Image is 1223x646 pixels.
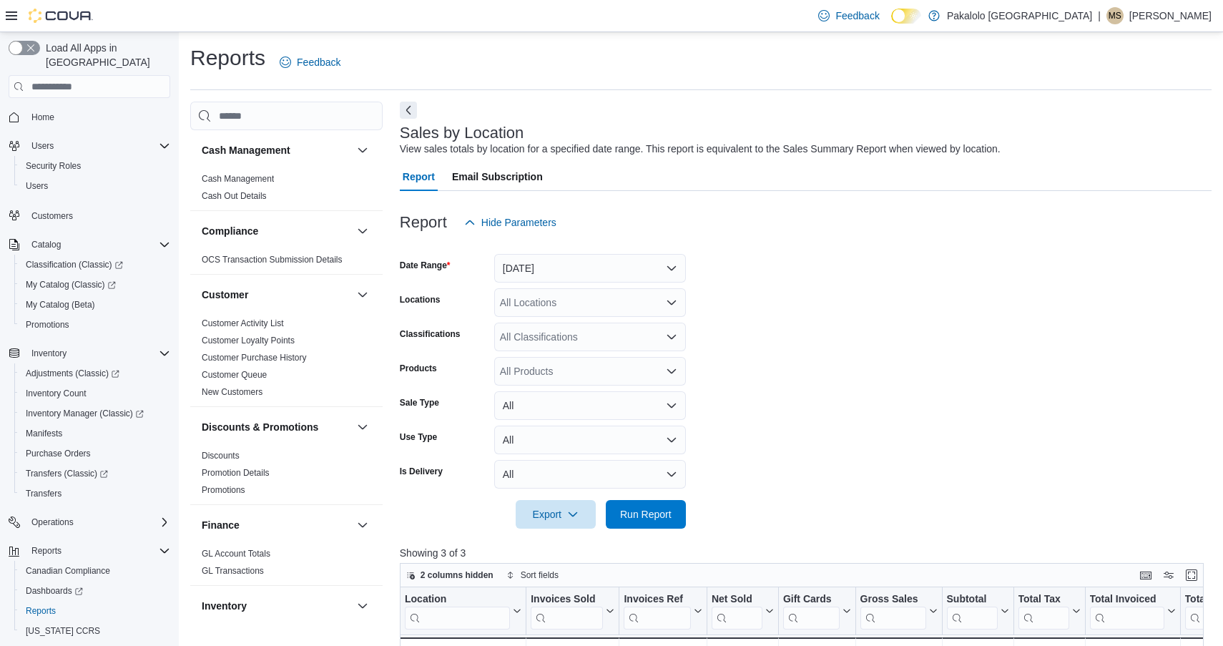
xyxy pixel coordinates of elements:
p: Pakalolo [GEOGRAPHIC_DATA] [947,7,1092,24]
span: Catalog [26,236,170,253]
button: Run Report [606,500,686,529]
button: Home [3,107,176,127]
span: Inventory [26,345,170,362]
span: Transfers [20,485,170,502]
button: Security Roles [14,156,176,176]
button: Sort fields [501,567,564,584]
a: Cash Out Details [202,191,267,201]
button: Users [3,136,176,156]
span: Reports [20,602,170,620]
a: Transfers (Classic) [20,465,114,482]
span: My Catalog (Beta) [26,299,95,310]
button: Canadian Compliance [14,561,176,581]
button: Location [405,593,521,630]
h3: Sales by Location [400,124,524,142]
span: Customers [31,210,73,222]
label: Classifications [400,328,461,340]
button: Invoices Sold [531,593,614,630]
label: Use Type [400,431,437,443]
p: Showing 3 of 3 [400,546,1212,560]
span: Classification (Classic) [20,256,170,273]
span: Washington CCRS [20,622,170,640]
span: Adjustments (Classic) [20,365,170,382]
span: My Catalog (Beta) [20,296,170,313]
div: Invoices Sold [531,593,603,630]
button: Subtotal [946,593,1008,630]
button: Total Tax [1018,593,1080,630]
button: Finance [354,517,371,534]
span: Transfers (Classic) [26,468,108,479]
span: Adjustments (Classic) [26,368,119,379]
a: Adjustments (Classic) [14,363,176,383]
div: Gross Sales [860,593,925,607]
span: Home [31,112,54,123]
h3: Finance [202,518,240,532]
a: Inventory Manager (Classic) [14,403,176,424]
button: [DATE] [494,254,686,283]
button: Reports [3,541,176,561]
span: Hide Parameters [481,215,556,230]
h3: Customer [202,288,248,302]
div: Gift Card Sales [783,593,840,630]
button: Display options [1160,567,1177,584]
button: Invoices Ref [624,593,702,630]
button: 2 columns hidden [401,567,499,584]
button: Users [14,176,176,196]
button: Inventory Count [14,383,176,403]
a: Feedback [812,1,885,30]
a: Promotions [202,485,245,495]
a: GL Account Totals [202,549,270,559]
span: Users [26,180,48,192]
span: Users [20,177,170,195]
span: My Catalog (Classic) [20,276,170,293]
span: Transfers [26,488,62,499]
span: Reports [26,542,170,559]
span: Inventory Manager (Classic) [26,408,144,419]
label: Date Range [400,260,451,271]
a: Home [26,109,60,126]
a: Customer Activity List [202,318,284,328]
a: Cash Management [202,174,274,184]
button: Reports [26,542,67,559]
span: Catalog [31,239,61,250]
button: Purchase Orders [14,444,176,464]
button: Compliance [202,224,351,238]
button: Catalog [3,235,176,255]
a: [US_STATE] CCRS [20,622,106,640]
div: Gift Cards [783,593,840,607]
button: Customers [3,205,176,225]
a: My Catalog (Classic) [20,276,122,293]
button: Manifests [14,424,176,444]
p: | [1098,7,1101,24]
a: Adjustments (Classic) [20,365,125,382]
button: All [494,460,686,489]
a: Inventory Manager (Classic) [20,405,149,422]
span: 2 columns hidden [421,569,493,581]
a: Dashboards [14,581,176,601]
a: Users [20,177,54,195]
a: Transfers [20,485,67,502]
div: View sales totals by location for a specified date range. This report is equivalent to the Sales ... [400,142,1001,157]
button: Discounts & Promotions [354,419,371,436]
div: Location [405,593,510,630]
a: Promotion Details [202,468,270,478]
h3: Discounts & Promotions [202,420,318,434]
a: Promotions [20,316,75,333]
a: Customer Queue [202,370,267,380]
div: Michael Saikaley [1106,7,1124,24]
button: Compliance [354,222,371,240]
a: Classification (Classic) [14,255,176,275]
button: Inventory [354,597,371,615]
label: Products [400,363,437,374]
span: Email Subscription [452,162,543,191]
img: Cova [29,9,93,23]
div: Location [405,593,510,607]
span: Purchase Orders [20,445,170,462]
button: Discounts & Promotions [202,420,351,434]
span: Transfers (Classic) [20,465,170,482]
a: Dashboards [20,582,89,599]
span: MS [1109,7,1121,24]
a: Manifests [20,425,68,442]
button: Total Invoiced [1089,593,1175,630]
